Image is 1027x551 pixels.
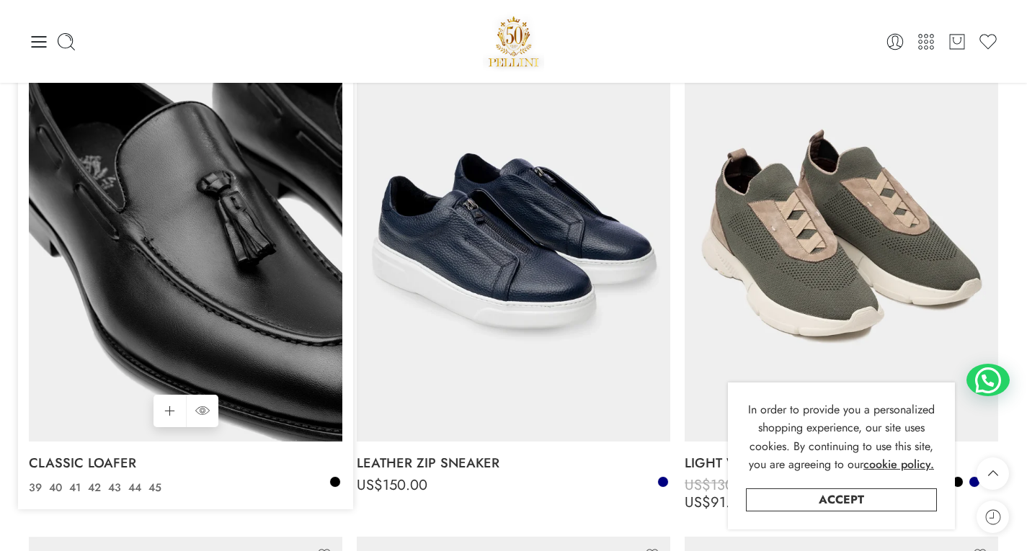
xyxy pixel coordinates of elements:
a: 45 [145,480,165,496]
img: Pellini [483,11,545,72]
a: Pellini - [483,11,545,72]
a: LEATHER ZIP SNEAKER [357,449,670,478]
a: 41 [66,480,84,496]
a: 43 [105,480,125,496]
a: Wishlist [978,32,998,52]
a: Navy [968,475,981,488]
a: Accept [746,488,937,511]
bdi: 150.00 [357,475,427,496]
bdi: 91.00 [685,492,747,513]
bdi: 130.00 [685,475,755,496]
a: Navy [657,475,670,488]
bdi: 120.00 [29,475,99,496]
span: In order to provide you a personalized shopping experience, our site uses cookies. By continuing ... [748,401,935,473]
a: 44 [125,480,145,496]
a: QUICK SHOP [186,395,218,427]
a: LIGHT WEIGHT SNEAKERS [685,449,998,478]
a: Black [951,475,964,488]
span: US$ [685,492,711,513]
a: Select options for “CLASSIC LOAFER” [154,395,186,427]
a: 39 [25,480,45,496]
span: US$ [357,475,383,496]
a: 40 [45,480,66,496]
a: Black [329,475,342,488]
span: US$ [29,475,55,496]
a: CLASSIC LOAFER [29,449,342,478]
span: US$ [685,475,711,496]
a: cookie policy. [863,455,934,474]
a: Login / Register [885,32,905,52]
a: Cart [947,32,967,52]
a: 42 [84,480,105,496]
